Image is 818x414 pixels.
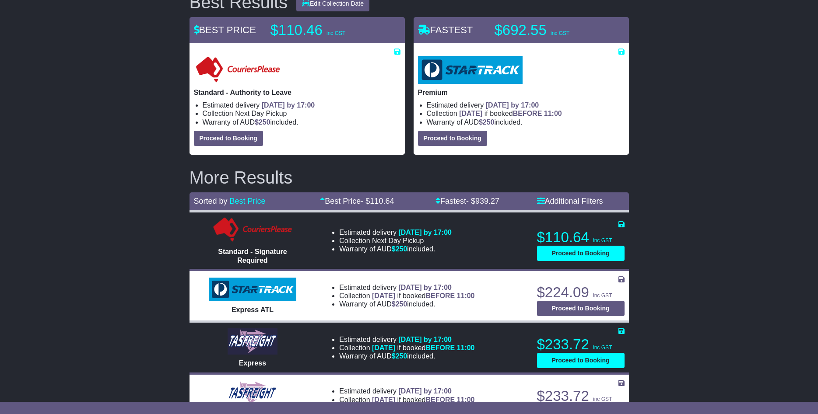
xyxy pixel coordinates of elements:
[486,101,539,109] span: [DATE] by 17:00
[396,352,407,360] span: 250
[537,229,625,246] p: $110.64
[339,245,452,253] li: Warranty of AUD included.
[320,197,394,205] a: Best Price- $110.64
[372,237,424,244] span: Next Day Pickup
[513,110,542,117] span: BEFORE
[203,118,400,126] li: Warranty of AUD included.
[203,101,400,109] li: Estimated delivery
[239,359,266,367] span: Express
[232,306,274,313] span: Express ATL
[427,101,625,109] li: Estimated delivery
[398,284,452,291] span: [DATE] by 17:00
[326,30,345,36] span: inc GST
[370,197,394,205] span: 110.64
[392,352,407,360] span: $
[537,197,603,205] a: Additional Filters
[551,30,569,36] span: inc GST
[425,292,455,299] span: BEFORE
[593,237,612,244] span: inc GST
[537,301,625,316] button: Proceed to Booking
[457,344,475,351] span: 11:00
[475,197,499,205] span: 939.27
[211,217,294,243] img: Couriers Please: Standard - Signature Required
[425,396,455,404] span: BEFORE
[435,197,499,205] a: Fastest- $939.27
[398,229,452,236] span: [DATE] by 17:00
[228,328,277,355] img: Tasfreight: Express
[259,118,270,126] span: 250
[466,197,499,205] span: - $
[392,300,407,308] span: $
[339,396,474,404] li: Collection
[255,118,270,126] span: $
[194,24,256,35] span: BEST PRICE
[593,344,612,351] span: inc GST
[190,168,629,187] h2: More Results
[495,21,604,39] p: $692.55
[372,344,395,351] span: [DATE]
[372,396,474,404] span: if booked
[194,197,228,205] span: Sorted by
[537,246,625,261] button: Proceed to Booking
[235,110,287,117] span: Next Day Pickup
[339,300,474,308] li: Warranty of AUD included.
[398,387,452,395] span: [DATE] by 17:00
[425,344,455,351] span: BEFORE
[339,283,474,292] li: Estimated delivery
[544,110,562,117] span: 11:00
[483,118,495,126] span: 250
[339,237,452,245] li: Collection
[457,396,475,404] span: 11:00
[479,118,495,126] span: $
[593,292,612,299] span: inc GST
[339,292,474,300] li: Collection
[418,131,487,146] button: Proceed to Booking
[262,101,315,109] span: [DATE] by 17:00
[203,109,400,118] li: Collection
[457,292,475,299] span: 11:00
[372,396,395,404] span: [DATE]
[230,197,266,205] a: Best Price
[339,344,474,352] li: Collection
[339,352,474,360] li: Warranty of AUD included.
[418,56,523,84] img: StarTrack: Premium
[209,278,296,301] img: StarTrack: Express ATL
[537,336,625,353] p: $233.72
[270,21,380,39] p: $110.46
[218,248,287,264] span: Standard - Signature Required
[459,110,482,117] span: [DATE]
[427,109,625,118] li: Collection
[361,197,394,205] span: - $
[339,335,474,344] li: Estimated delivery
[418,24,473,35] span: FASTEST
[339,228,452,237] li: Estimated delivery
[396,300,407,308] span: 250
[537,353,625,368] button: Proceed to Booking
[427,118,625,126] li: Warranty of AUD included.
[396,245,407,253] span: 250
[418,88,625,97] p: Premium
[372,292,395,299] span: [DATE]
[194,131,263,146] button: Proceed to Booking
[228,380,277,407] img: Tasfreight: General
[398,336,452,343] span: [DATE] by 17:00
[537,284,625,301] p: $224.09
[392,245,407,253] span: $
[194,88,400,97] p: Standard - Authority to Leave
[194,56,282,84] img: Couriers Please: Standard - Authority to Leave
[339,387,474,395] li: Estimated delivery
[372,344,474,351] span: if booked
[593,396,612,402] span: inc GST
[372,292,474,299] span: if booked
[537,387,625,405] p: $233.72
[459,110,562,117] span: if booked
